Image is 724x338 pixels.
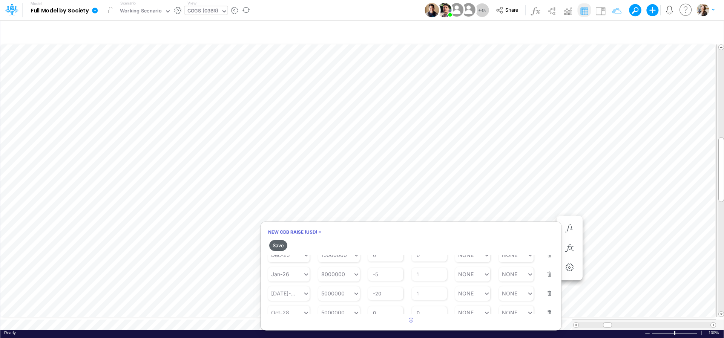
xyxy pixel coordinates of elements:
div: NONE [502,252,517,258]
img: User Image Icon [448,2,465,18]
div: Zoom level [709,330,720,336]
label: Model [31,2,42,6]
label: View [187,0,196,6]
button: Remove row [542,298,552,318]
img: User Image Icon [425,3,439,17]
div: NONE [458,290,474,297]
span: Ready [4,330,16,335]
b: Full Model by Society [31,8,89,14]
label: Scenario [120,0,136,6]
button: Share [492,5,523,16]
button: Remove row [542,278,552,299]
div: Zoom [674,331,675,335]
div: NONE [458,271,474,277]
div: 8000000 [321,271,345,277]
div: COGS (03BR) [187,7,218,16]
div: Working Scenario [120,7,162,16]
span: Share [505,7,518,12]
span: 100% [709,330,720,336]
h6: New CDB Raise (USD) = [261,225,561,239]
span: + 45 [478,8,486,13]
a: Notifications [665,6,674,14]
div: Zoom In [699,330,705,336]
div: In Ready mode [4,330,16,336]
div: Zoom Out [644,330,650,336]
div: NONE [502,271,517,277]
div: 5000000 [321,290,345,297]
div: 5000000 [321,309,345,316]
div: NONE [502,290,517,297]
div: Oct-28 [271,309,289,316]
div: NONE [458,309,474,316]
div: Zoom [652,330,699,336]
div: 15000000 [321,252,347,258]
button: Remove row [542,259,552,280]
button: Save [269,240,287,251]
div: NONE [458,252,474,258]
div: Dec-25 [271,252,290,258]
img: User Image Icon [460,2,477,18]
img: User Image Icon [437,3,451,17]
input: Type a title here [7,24,560,39]
div: Jan-26 [271,271,289,277]
div: NONE [502,309,517,316]
div: Jul-27 [271,290,297,297]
